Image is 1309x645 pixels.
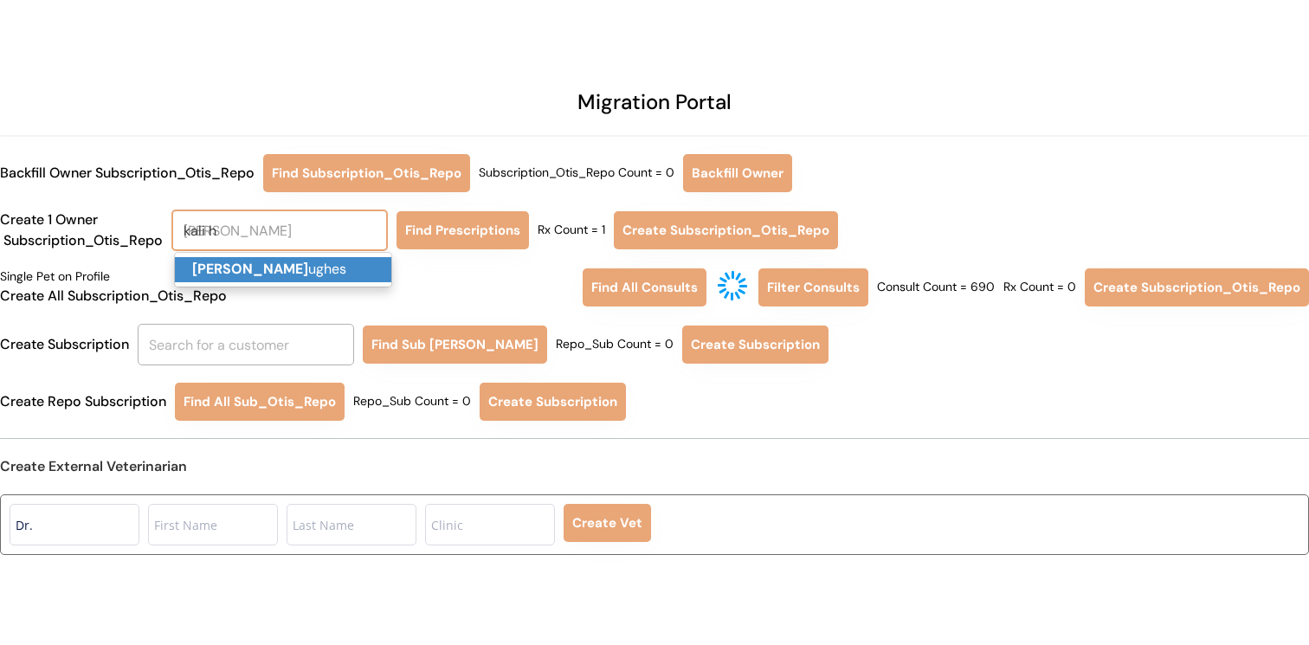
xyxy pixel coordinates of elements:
div: Rx Count = 1 [538,222,605,239]
button: Filter Consults [758,268,868,306]
button: Find Sub [PERSON_NAME] [363,326,547,364]
input: Clinic [425,504,555,545]
div: Subscription_Otis_Repo Count = 0 [479,164,674,182]
button: Create Subscription [682,326,829,364]
input: Search for a customer [171,210,388,251]
button: Find Subscription_Otis_Repo [263,154,470,192]
button: Find All Consults [583,268,706,306]
button: Find Prescriptions [397,211,529,249]
strong: [PERSON_NAME] [192,260,308,278]
button: Find All Sub_Otis_Repo [175,383,345,421]
div: Repo_Sub Count = 0 [353,393,471,410]
div: Repo_Sub Count = 0 [556,336,674,353]
button: Create Vet [564,504,651,542]
button: Create Subscription_Otis_Repo [1085,268,1309,306]
div: Migration Portal [577,87,732,118]
button: Create Subscription [480,383,626,421]
div: Consult Count = 690 [877,279,995,296]
input: Title [10,504,139,545]
button: Backfill Owner [683,154,792,192]
input: First Name [148,504,278,545]
input: Last Name [287,504,416,545]
div: Rx Count = 0 [1003,279,1076,296]
button: Create Subscription_Otis_Repo [614,211,838,249]
input: Search for a customer [138,324,354,365]
p: ughes [175,257,391,282]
